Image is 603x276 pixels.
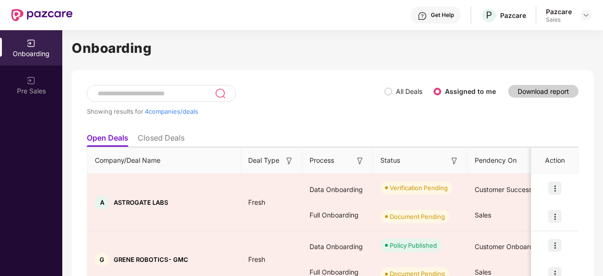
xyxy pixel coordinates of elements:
div: Get Help [431,11,454,19]
div: Data Onboarding [302,234,373,259]
img: svg+xml;base64,PHN2ZyB3aWR0aD0iMjAiIGhlaWdodD0iMjAiIHZpZXdCb3g9IjAgMCAyMCAyMCIgZmlsbD0ibm9uZSIgeG... [26,39,36,48]
img: svg+xml;base64,PHN2ZyB3aWR0aD0iMTYiIGhlaWdodD0iMTYiIHZpZXdCb3g9IjAgMCAxNiAxNiIgZmlsbD0ibm9uZSIgeG... [450,156,459,166]
span: Fresh [241,255,273,263]
h1: Onboarding [72,38,594,59]
div: Pazcare [546,7,572,16]
span: Customer Success [475,185,532,193]
span: Process [310,155,334,166]
img: svg+xml;base64,PHN2ZyB3aWR0aD0iMjQiIGhlaWdodD0iMjUiIHZpZXdCb3g9IjAgMCAyNCAyNSIgZmlsbD0ibm9uZSIgeG... [215,88,226,99]
img: svg+xml;base64,PHN2ZyB3aWR0aD0iMjAiIGhlaWdodD0iMjAiIHZpZXdCb3g9IjAgMCAyMCAyMCIgZmlsbD0ibm9uZSIgeG... [26,76,36,85]
span: GRENE ROBOTICS- GMC [114,256,188,263]
div: Full Onboarding [302,202,373,228]
img: svg+xml;base64,PHN2ZyB3aWR0aD0iMTYiIGhlaWdodD0iMTYiIHZpZXdCb3g9IjAgMCAxNiAxNiIgZmlsbD0ibm9uZSIgeG... [355,156,365,166]
span: Fresh [241,198,273,206]
div: Document Pending [390,212,445,221]
label: All Deals [396,87,422,95]
button: Download report [508,85,578,98]
span: P [486,9,492,21]
span: Sales [475,268,491,276]
img: svg+xml;base64,PHN2ZyBpZD0iRHJvcGRvd24tMzJ4MzIiIHhtbG5zPSJodHRwOi8vd3d3LnczLm9yZy8yMDAwL3N2ZyIgd2... [582,11,590,19]
img: icon [548,210,561,223]
div: Sales [546,16,572,24]
label: Assigned to me [445,87,496,95]
div: A [95,195,109,209]
li: Closed Deals [138,133,184,147]
span: ASTROGATE LABS [114,199,168,206]
div: G [95,252,109,267]
div: Data Onboarding [302,177,373,202]
span: Customer Onboarding [475,243,543,251]
th: Action [531,148,578,174]
span: Pendency On [475,155,517,166]
span: Sales [475,211,491,219]
div: Showing results for [87,108,385,115]
li: Open Deals [87,133,128,147]
div: Verification Pending [390,183,448,192]
span: Status [380,155,400,166]
th: Company/Deal Name [87,148,241,174]
img: New Pazcare Logo [11,9,73,21]
span: Deal Type [248,155,279,166]
div: Pazcare [500,11,526,20]
img: svg+xml;base64,PHN2ZyBpZD0iSGVscC0zMngzMiIgeG1sbnM9Imh0dHA6Ly93d3cudzMub3JnLzIwMDAvc3ZnIiB3aWR0aD... [418,11,427,21]
div: Policy Published [390,241,437,250]
img: svg+xml;base64,PHN2ZyB3aWR0aD0iMTYiIGhlaWdodD0iMTYiIHZpZXdCb3g9IjAgMCAxNiAxNiIgZmlsbD0ibm9uZSIgeG... [285,156,294,166]
img: icon [548,239,561,252]
img: icon [548,182,561,195]
span: 4 companies/deals [145,108,198,115]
